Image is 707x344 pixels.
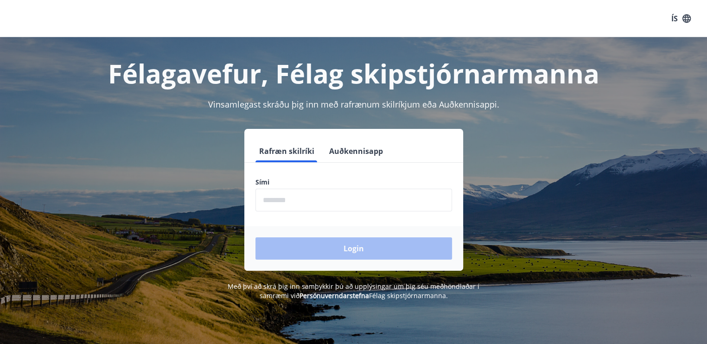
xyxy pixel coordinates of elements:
[31,56,676,91] h1: Félagavefur, Félag skipstjórnarmanna
[666,10,696,27] button: ÍS
[255,140,318,162] button: Rafræn skilríki
[325,140,387,162] button: Auðkennisapp
[255,178,452,187] label: Sími
[228,282,479,300] span: Með því að skrá þig inn samþykkir þú að upplýsingar um þig séu meðhöndlaðar í samræmi við Félag s...
[299,291,369,300] a: Persónuverndarstefna
[208,99,499,110] span: Vinsamlegast skráðu þig inn með rafrænum skilríkjum eða Auðkennisappi.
